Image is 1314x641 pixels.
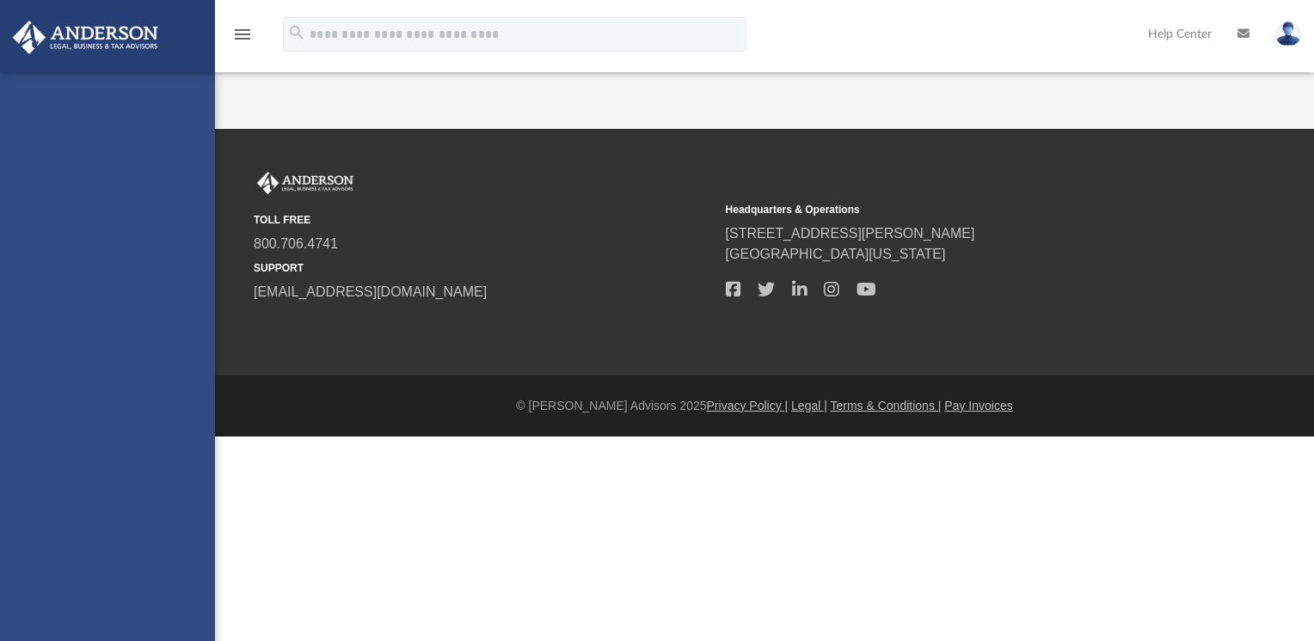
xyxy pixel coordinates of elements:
[287,23,306,42] i: search
[726,202,1186,217] small: Headquarters & Operations
[232,33,253,45] a: menu
[215,397,1314,415] div: © [PERSON_NAME] Advisors 2025
[254,284,487,299] a: [EMAIL_ADDRESS][DOMAIN_NAME]
[254,172,357,194] img: Anderson Advisors Platinum Portal
[831,399,942,412] a: Terms & Conditions |
[232,24,253,45] i: menu
[254,260,714,276] small: SUPPORT
[791,399,827,412] a: Legal |
[254,236,338,251] a: 800.706.4741
[944,399,1012,412] a: Pay Invoices
[726,226,975,241] a: [STREET_ADDRESS][PERSON_NAME]
[1275,21,1301,46] img: User Pic
[726,247,946,261] a: [GEOGRAPHIC_DATA][US_STATE]
[707,399,789,412] a: Privacy Policy |
[254,212,714,228] small: TOLL FREE
[8,21,163,54] img: Anderson Advisors Platinum Portal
